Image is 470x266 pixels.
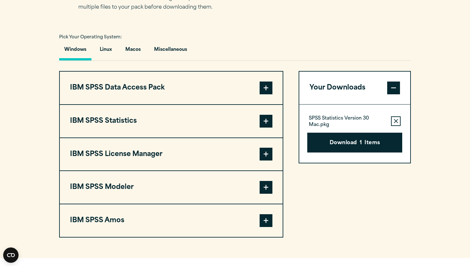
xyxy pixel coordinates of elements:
button: Windows [59,42,91,60]
button: IBM SPSS Modeler [60,171,283,204]
button: Macos [120,42,146,60]
button: Linux [95,42,117,60]
div: Your Downloads [299,104,410,163]
button: Download1Items [307,133,402,153]
p: SPSS Statistics Version 30 Mac.pkg [309,115,386,128]
button: IBM SPSS Data Access Pack [60,72,283,104]
button: Miscellaneous [149,42,192,60]
button: Your Downloads [299,72,410,104]
span: 1 [360,139,362,147]
button: Open CMP widget [3,247,19,263]
button: IBM SPSS License Manager [60,138,283,171]
button: IBM SPSS Statistics [60,105,283,137]
span: Pick Your Operating System: [59,35,122,39]
button: IBM SPSS Amos [60,204,283,237]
